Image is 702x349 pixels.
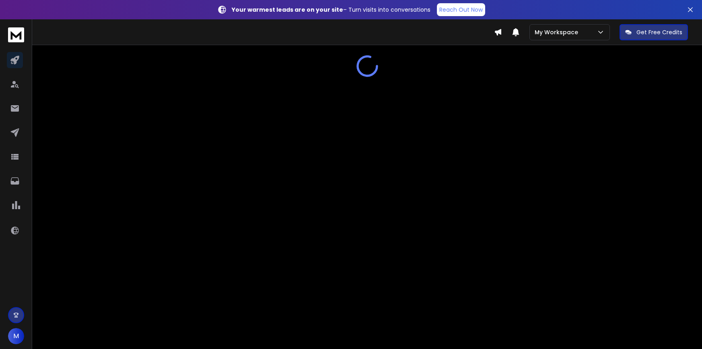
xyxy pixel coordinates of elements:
button: Get Free Credits [620,24,688,40]
p: – Turn visits into conversations [232,6,430,14]
p: Get Free Credits [636,28,682,36]
button: M [8,328,24,344]
p: Reach Out Now [439,6,483,14]
img: logo [8,27,24,42]
p: My Workspace [535,28,581,36]
a: Reach Out Now [437,3,485,16]
strong: Your warmest leads are on your site [232,6,343,14]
